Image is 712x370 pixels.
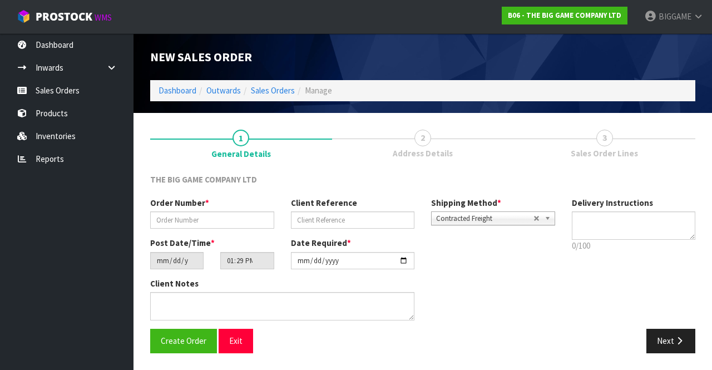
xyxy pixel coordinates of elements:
[150,237,215,249] label: Post Date/Time
[508,11,621,20] strong: B06 - THE BIG GAME COMPANY LTD
[291,211,415,229] input: Client Reference
[291,197,357,209] label: Client Reference
[206,85,241,96] a: Outwards
[291,237,351,249] label: Date Required
[161,336,206,346] span: Create Order
[150,329,217,353] button: Create Order
[150,278,199,289] label: Client Notes
[572,197,653,209] label: Delivery Instructions
[150,211,274,229] input: Order Number
[305,85,332,96] span: Manage
[414,130,431,146] span: 2
[150,174,257,185] span: THE BIG GAME COMPANY LTD
[233,130,249,146] span: 1
[150,49,252,65] span: New Sales Order
[572,240,696,251] p: 0/100
[596,130,613,146] span: 3
[431,197,501,209] label: Shipping Method
[659,11,691,22] span: BIGGAME
[17,9,31,23] img: cube-alt.png
[95,12,112,23] small: WMS
[646,329,695,353] button: Next
[436,212,533,225] span: Contracted Freight
[211,148,271,160] span: General Details
[393,147,453,159] span: Address Details
[159,85,196,96] a: Dashboard
[150,165,695,361] span: General Details
[150,197,209,209] label: Order Number
[219,329,253,353] button: Exit
[251,85,295,96] a: Sales Orders
[36,9,92,24] span: ProStock
[571,147,638,159] span: Sales Order Lines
